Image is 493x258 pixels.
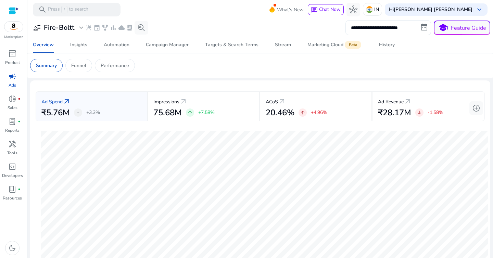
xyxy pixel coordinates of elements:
button: add_circle [469,101,483,115]
div: Stream [275,42,291,47]
p: Summary [36,62,57,69]
span: bar_chart [110,24,117,31]
div: History [379,42,395,47]
span: keyboard_arrow_down [475,5,483,14]
div: Automation [104,42,129,47]
p: ACoS [266,98,278,105]
button: chatChat Now [308,4,344,15]
p: Ad Revenue [378,98,404,105]
span: family_history [102,24,109,31]
span: inventory_2 [8,50,16,58]
span: user_attributes [33,24,41,32]
span: search_insights [137,24,146,32]
span: book_4 [8,185,16,193]
span: lab_profile [8,117,16,126]
span: What's New [277,4,304,16]
img: in.svg [366,6,373,13]
p: Impressions [153,98,179,105]
span: chat [311,7,318,13]
span: hub [349,5,357,14]
span: campaign [8,72,16,80]
img: amazon.svg [4,22,23,32]
span: donut_small [8,95,16,103]
h2: 75.68M [153,108,182,118]
button: schoolFeature Guide [434,21,490,35]
span: handyman [8,140,16,148]
p: Funnel [71,62,86,69]
span: fiber_manual_record [18,98,21,100]
p: +3.3% [86,110,100,115]
span: expand_more [77,24,85,32]
p: Sales [8,105,17,111]
p: Performance [101,62,129,69]
h2: ₹28.17M [378,108,411,118]
span: wand_stars [85,24,92,31]
span: Beta [345,41,361,49]
p: Hi [389,7,472,12]
span: - [77,108,79,117]
p: Ad Spend [41,98,63,105]
a: arrow_outward [404,98,412,106]
p: -1.58% [428,110,443,115]
span: add_circle [472,104,480,112]
p: Feature Guide [451,24,486,32]
span: arrow_downward [417,110,422,115]
span: arrow_upward [300,110,305,115]
span: lab_profile [126,24,133,31]
p: Product [5,60,20,66]
p: Marketplace [4,35,23,40]
p: Resources [3,195,22,201]
span: school [438,23,448,33]
span: fiber_manual_record [18,120,21,123]
div: Insights [70,42,87,47]
span: arrow_upward [187,110,193,115]
span: search [38,5,47,14]
h3: Fire-Boltt [44,24,74,32]
button: search_insights [135,21,148,35]
span: fiber_manual_record [18,188,21,191]
p: Press to search [48,6,88,13]
p: Reports [5,127,20,133]
p: Tools [7,150,17,156]
div: Targets & Search Terms [205,42,258,47]
p: IN [374,3,379,15]
div: Overview [33,42,54,47]
b: [PERSON_NAME] [PERSON_NAME] [394,6,472,13]
span: / [61,6,67,13]
a: arrow_outward [63,98,71,106]
div: Campaign Manager [146,42,189,47]
h2: ₹5.76M [41,108,70,118]
p: +7.58% [198,110,215,115]
span: Chat Now [319,6,341,13]
span: dark_mode [8,244,16,252]
div: Marketing Cloud [307,42,363,48]
p: Developers [2,172,23,179]
button: hub [346,3,360,16]
span: code_blocks [8,163,16,171]
a: arrow_outward [179,98,188,106]
span: event [93,24,100,31]
p: Ads [9,82,16,88]
span: cloud [118,24,125,31]
h2: 20.46% [266,108,294,118]
p: +4.96% [311,110,327,115]
a: arrow_outward [278,98,286,106]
